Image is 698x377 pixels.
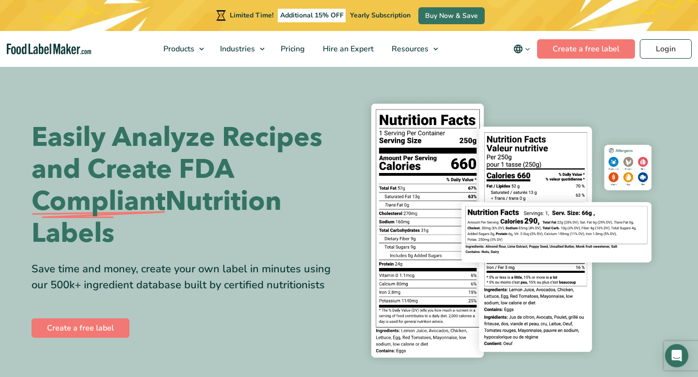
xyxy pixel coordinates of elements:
div: Save time and money, create your own label in minutes using our 500k+ ingredient database built b... [32,261,342,293]
span: Additional 15% OFF [278,9,346,22]
a: Create a free label [537,39,635,59]
span: Resources [389,44,429,54]
span: Compliant [32,186,165,218]
span: Limited Time! [230,11,273,20]
a: Industries [211,31,270,67]
h1: Easily Analyze Recipes and Create FDA Nutrition Labels [32,122,342,250]
div: Open Intercom Messenger [665,344,688,367]
span: Pricing [278,44,306,54]
a: Hire an Expert [314,31,381,67]
a: Buy Now & Save [418,7,485,24]
a: Pricing [272,31,312,67]
a: Login [640,39,692,59]
span: Hire an Expert [320,44,375,54]
a: Products [155,31,209,67]
a: Create a free label [32,318,129,338]
span: Industries [217,44,256,54]
span: Yearly Subscription [350,11,411,20]
a: Resources [383,31,443,67]
span: Products [160,44,195,54]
